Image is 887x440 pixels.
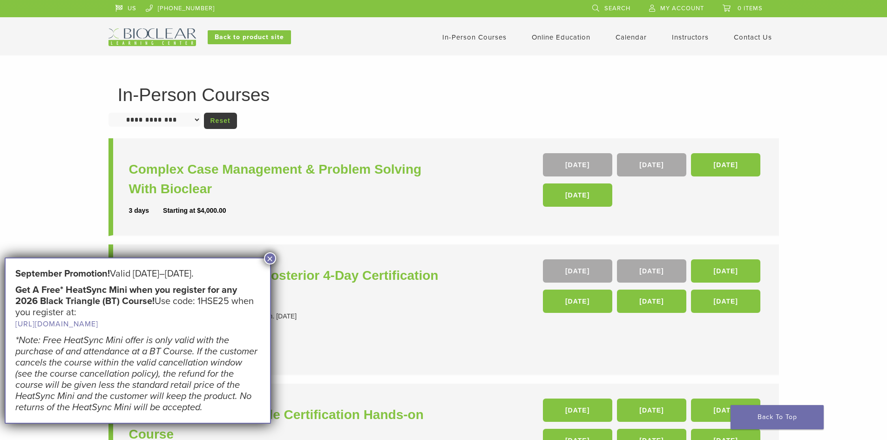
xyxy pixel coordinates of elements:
a: Reset [204,113,237,129]
div: Starting at $4,000.00 [163,206,226,216]
div: , , , , , [543,259,763,318]
h5: Use code: 1HSE25 when you register at: [15,284,260,330]
h1: In-Person Courses [118,86,770,104]
a: Instructors [672,33,709,41]
button: Close [264,252,276,264]
a: [DATE] [543,259,612,283]
a: Back To Top [731,405,824,429]
a: [DATE] [617,153,686,176]
div: 4-Day Core Anterior & Core Posterior Certification. [DATE] [129,311,446,321]
span: Search [604,5,630,12]
span: 0 items [738,5,763,12]
strong: September Promotion! [15,268,110,279]
span: My Account [660,5,704,12]
h5: Valid [DATE]–[DATE]. [15,268,260,279]
a: [DATE] [617,399,686,422]
a: Contact Us [734,33,772,41]
a: [DATE] [543,183,612,207]
a: [DATE] [543,399,612,422]
strong: Get A Free* HeatSync Mini when you register for any 2026 Black Triangle (BT) Course! [15,284,237,307]
a: In-Person Courses [442,33,507,41]
a: Complex Case Management & Problem Solving With Bioclear [129,160,446,199]
div: , , , [543,153,763,211]
a: Calendar [616,33,647,41]
a: Core Anterior & Core Posterior 4-Day Certification Course [129,266,446,305]
a: [DATE] [543,153,612,176]
a: [DATE] [691,259,760,283]
a: [DATE] [691,399,760,422]
a: [DATE] [617,290,686,313]
a: [DATE] [691,153,760,176]
em: *Note: Free HeatSync Mini offer is only valid with the purchase of and attendance at a BT Course.... [15,335,257,413]
a: [DATE] [543,290,612,313]
a: [DATE] [617,259,686,283]
a: Back to product site [208,30,291,44]
a: [URL][DOMAIN_NAME] [15,319,98,329]
a: Online Education [532,33,590,41]
img: Bioclear [108,28,196,46]
a: [DATE] [691,290,760,313]
div: 3 days [129,206,163,216]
